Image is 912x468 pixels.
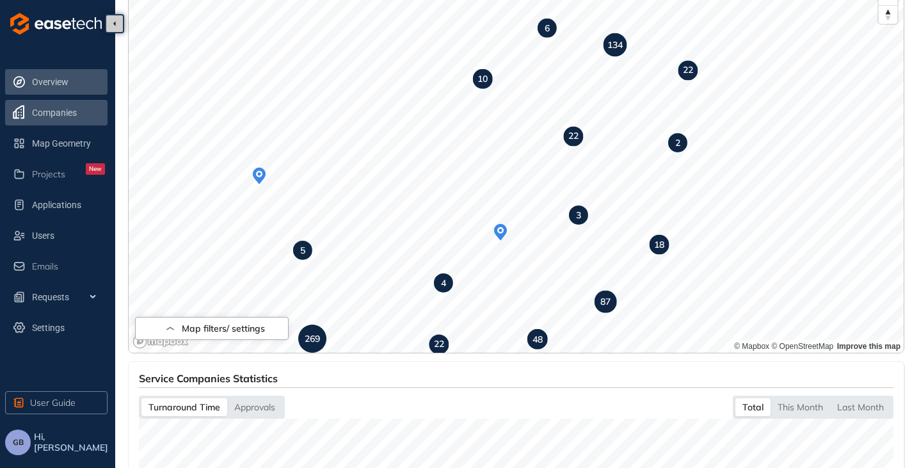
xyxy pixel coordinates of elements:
[668,133,687,152] div: Map marker
[32,223,105,248] span: Users
[734,342,769,351] a: Mapbox
[5,430,31,455] button: GB
[86,163,105,175] div: New
[675,137,680,149] strong: 2
[735,398,771,416] div: Total
[545,22,550,34] strong: 6
[32,315,105,341] span: Settings
[473,69,493,89] div: Map marker
[879,6,897,24] span: Reset bearing to north
[10,13,102,35] img: logo
[563,126,583,146] div: Map marker
[771,398,830,416] div: This Month
[32,192,105,218] span: Applications
[32,131,105,156] span: Map Geometry
[434,339,444,350] strong: 22
[298,325,326,353] div: Map marker
[32,69,105,95] span: Overview
[132,334,189,349] a: Mapbox logo
[300,245,305,256] strong: 5
[434,273,453,293] div: Map marker
[30,396,76,410] span: User Guide
[182,323,265,334] span: Map filters/ settings
[139,372,278,385] span: Service Companies Statistics
[34,432,110,453] span: Hi, [PERSON_NAME]
[429,334,449,354] div: Map marker
[607,39,623,51] strong: 134
[248,165,271,188] div: Map marker
[135,317,289,340] button: Map filters/ settings
[305,333,320,344] strong: 269
[837,342,900,351] a: Improve this map
[600,296,611,307] strong: 87
[830,398,891,416] div: Last Month
[771,342,833,351] a: OpenStreetMap
[32,261,58,272] span: Emails
[568,131,579,142] strong: 22
[650,235,669,255] div: Map marker
[879,5,897,24] button: Reset bearing to north
[293,241,312,260] div: Map marker
[141,398,227,416] div: Turnaround Time
[441,277,446,289] strong: 4
[576,209,581,221] strong: 3
[532,334,543,345] strong: 48
[227,398,282,416] div: Approvals
[538,19,557,38] div: Map marker
[477,73,488,85] strong: 10
[569,206,588,225] div: Map marker
[489,221,512,244] div: Map marker
[32,284,105,310] span: Requests
[683,65,693,76] strong: 22
[32,169,65,180] span: Projects
[654,239,664,250] strong: 18
[13,438,24,447] span: GB
[604,33,627,57] div: Map marker
[678,60,698,80] div: Map marker
[527,329,548,350] div: Map marker
[5,391,108,414] button: User Guide
[32,100,105,125] span: Companies
[595,291,617,313] div: Map marker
